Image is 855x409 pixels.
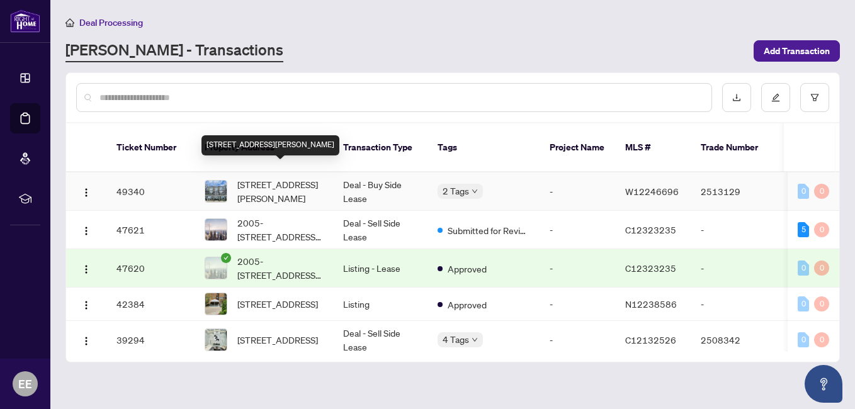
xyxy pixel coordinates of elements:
[691,321,779,359] td: 2508342
[205,257,227,279] img: thumbnail-img
[76,181,96,201] button: Logo
[205,329,227,350] img: thumbnail-img
[691,172,779,211] td: 2513129
[76,220,96,240] button: Logo
[106,211,195,249] td: 47621
[76,258,96,278] button: Logo
[79,17,143,28] span: Deal Processing
[798,332,809,347] div: 0
[540,321,615,359] td: -
[540,123,615,172] th: Project Name
[691,249,779,288] td: -
[540,249,615,288] td: -
[106,321,195,359] td: 39294
[221,253,231,263] span: check-circle
[722,83,751,112] button: download
[810,93,819,102] span: filter
[237,254,323,282] span: 2005-[STREET_ADDRESS][PERSON_NAME]
[237,216,323,244] span: 2005-[STREET_ADDRESS][PERSON_NAME]
[81,264,91,274] img: Logo
[798,261,809,276] div: 0
[65,18,74,27] span: home
[81,300,91,310] img: Logo
[333,172,427,211] td: Deal - Buy Side Lease
[798,296,809,311] div: 0
[771,93,780,102] span: edit
[195,123,333,172] th: Property Address
[205,181,227,202] img: thumbnail-img
[798,222,809,237] div: 5
[625,334,676,345] span: C12132526
[201,135,339,155] div: [STREET_ADDRESS][PERSON_NAME]
[237,297,318,311] span: [STREET_ADDRESS]
[333,123,427,172] th: Transaction Type
[814,332,829,347] div: 0
[540,172,615,211] td: -
[805,365,842,403] button: Open asap
[205,219,227,240] img: thumbnail-img
[754,40,840,62] button: Add Transaction
[81,226,91,236] img: Logo
[691,288,779,321] td: -
[237,177,323,205] span: [STREET_ADDRESS][PERSON_NAME]
[427,123,540,172] th: Tags
[448,298,487,311] span: Approved
[615,123,691,172] th: MLS #
[106,123,195,172] th: Ticket Number
[732,93,741,102] span: download
[814,296,829,311] div: 0
[106,172,195,211] td: 49340
[65,40,283,62] a: [PERSON_NAME] - Transactions
[81,188,91,198] img: Logo
[106,249,195,288] td: 47620
[443,184,469,198] span: 2 Tags
[237,333,318,347] span: [STREET_ADDRESS]
[18,375,32,393] span: EE
[691,211,779,249] td: -
[798,184,809,199] div: 0
[448,262,487,276] span: Approved
[761,83,790,112] button: edit
[625,262,676,274] span: C12323235
[540,211,615,249] td: -
[443,332,469,347] span: 4 Tags
[333,211,427,249] td: Deal - Sell Side Lease
[10,9,40,33] img: logo
[81,336,91,346] img: Logo
[691,123,779,172] th: Trade Number
[333,249,427,288] td: Listing - Lease
[625,298,677,310] span: N12238586
[625,224,676,235] span: C12323235
[625,186,679,197] span: W12246696
[472,337,478,343] span: down
[814,222,829,237] div: 0
[448,223,529,237] span: Submitted for Review
[540,288,615,321] td: -
[814,261,829,276] div: 0
[106,288,195,321] td: 42384
[205,293,227,315] img: thumbnail-img
[764,41,830,61] span: Add Transaction
[814,184,829,199] div: 0
[333,321,427,359] td: Deal - Sell Side Lease
[76,330,96,350] button: Logo
[76,294,96,314] button: Logo
[333,288,427,321] td: Listing
[800,83,829,112] button: filter
[472,188,478,194] span: down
